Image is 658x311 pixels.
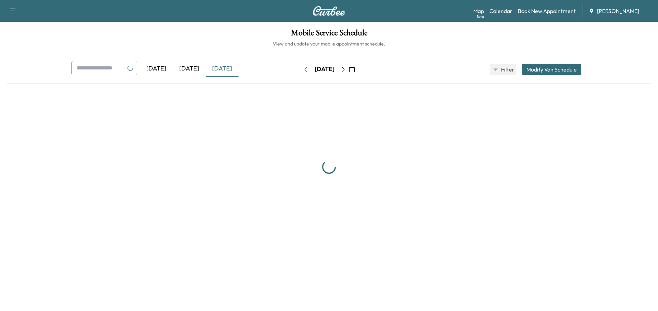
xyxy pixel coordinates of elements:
button: Modify Van Schedule [522,64,581,75]
a: Book New Appointment [518,7,576,15]
span: [PERSON_NAME] [597,7,639,15]
div: [DATE] [140,61,173,77]
a: MapBeta [473,7,484,15]
div: [DATE] [206,61,239,77]
div: [DATE] [315,65,334,74]
h1: Mobile Service Schedule [7,29,651,40]
span: Filter [501,65,513,74]
h6: View and update your mobile appointment schedule. [7,40,651,47]
button: Filter [490,64,516,75]
img: Curbee Logo [313,6,345,16]
div: [DATE] [173,61,206,77]
div: Beta [477,14,484,19]
a: Calendar [489,7,512,15]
